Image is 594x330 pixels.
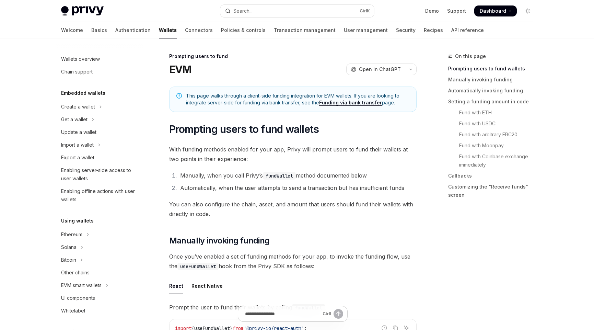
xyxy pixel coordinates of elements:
[455,52,486,60] span: On this page
[56,126,143,138] a: Update a wallet
[221,22,266,38] a: Policies & controls
[169,278,183,294] div: React
[61,128,96,136] div: Update a wallet
[448,181,539,201] a: Customizing the “Receive funds” screen
[56,101,143,113] button: Toggle Create a wallet section
[396,22,416,38] a: Security
[56,305,143,317] a: Whitelabel
[451,22,484,38] a: API reference
[61,68,93,76] div: Chain support
[56,113,143,126] button: Toggle Get a wallet section
[169,145,417,164] span: With funding methods enabled for your app, Privy will prompt users to fund their wallets at two p...
[169,303,417,312] span: Prompt the user to fund their wallets by calling .
[178,171,417,180] li: Manually, when you call Privy’s method documented below
[61,307,85,315] div: Whitelabel
[61,243,77,251] div: Solana
[448,129,539,140] a: Fund with arbitrary ERC20
[448,63,539,74] a: Prompting users to fund wallets
[245,306,320,321] input: Ask a question...
[319,100,382,106] a: Funding via bank transfer
[359,66,401,73] span: Open in ChatGPT
[448,74,539,85] a: Manually invoking funding
[169,235,270,246] span: Manually invoking funding
[61,103,95,111] div: Create a wallet
[220,5,374,17] button: Open search
[263,172,296,180] code: fundWallet
[425,8,439,14] a: Demo
[274,22,336,38] a: Transaction management
[169,63,192,76] h1: EVM
[448,107,539,118] a: Fund with ETH
[61,166,139,183] div: Enabling server-side access to user wallets
[61,89,105,97] h5: Embedded wallets
[169,123,319,135] span: Prompting users to fund wallets
[448,151,539,170] a: Fund with Coinbase exchange immediately
[424,22,443,38] a: Recipes
[61,141,94,149] div: Import a wallet
[61,269,90,277] div: Other chains
[159,22,177,38] a: Wallets
[185,22,213,38] a: Connectors
[56,139,143,151] button: Toggle Import a wallet section
[177,263,219,270] code: useFundWallet
[56,151,143,164] a: Export a wallet
[448,170,539,181] a: Callbacks
[360,8,370,14] span: Ctrl K
[56,279,143,292] button: Toggle EVM smart wallets section
[56,266,143,279] a: Other chains
[61,187,139,204] div: Enabling offline actions with user wallets
[186,92,409,106] span: This page walks through a client-side funding integration for EVM wallets. If you are looking to ...
[292,304,325,311] code: fundWallet
[61,294,95,302] div: UI components
[91,22,107,38] a: Basics
[56,254,143,266] button: Toggle Bitcoin section
[56,53,143,65] a: Wallets overview
[233,7,253,15] div: Search...
[474,5,517,16] a: Dashboard
[448,96,539,107] a: Setting a funding amount in code
[61,256,76,264] div: Bitcoin
[191,278,223,294] div: React Native
[448,140,539,151] a: Fund with Moonpay
[115,22,151,38] a: Authentication
[447,8,466,14] a: Support
[480,8,506,14] span: Dashboard
[61,115,88,124] div: Get a wallet
[346,64,405,75] button: Open in ChatGPT
[56,185,143,206] a: Enabling offline actions with user wallets
[176,93,182,99] svg: Note
[56,241,143,253] button: Toggle Solana section
[61,55,100,63] div: Wallets overview
[448,85,539,96] a: Automatically invoking funding
[56,228,143,241] button: Toggle Ethereum section
[334,309,343,319] button: Send message
[178,183,417,193] li: Automatically, when the user attempts to send a transaction but has insufficient funds
[169,252,417,271] span: Once you’ve enabled a set of funding methods for your app, to invoke the funding flow, use the ho...
[56,164,143,185] a: Enabling server-side access to user wallets
[169,53,417,60] div: Prompting users to fund
[61,230,82,239] div: Ethereum
[522,5,533,16] button: Toggle dark mode
[344,22,388,38] a: User management
[56,66,143,78] a: Chain support
[61,217,94,225] h5: Using wallets
[56,292,143,304] a: UI components
[61,153,94,162] div: Export a wallet
[61,6,104,16] img: light logo
[448,118,539,129] a: Fund with USDC
[169,200,417,219] span: You can also configure the chain, asset, and amount that users should fund their wallets with dir...
[61,22,83,38] a: Welcome
[61,281,102,289] div: EVM smart wallets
